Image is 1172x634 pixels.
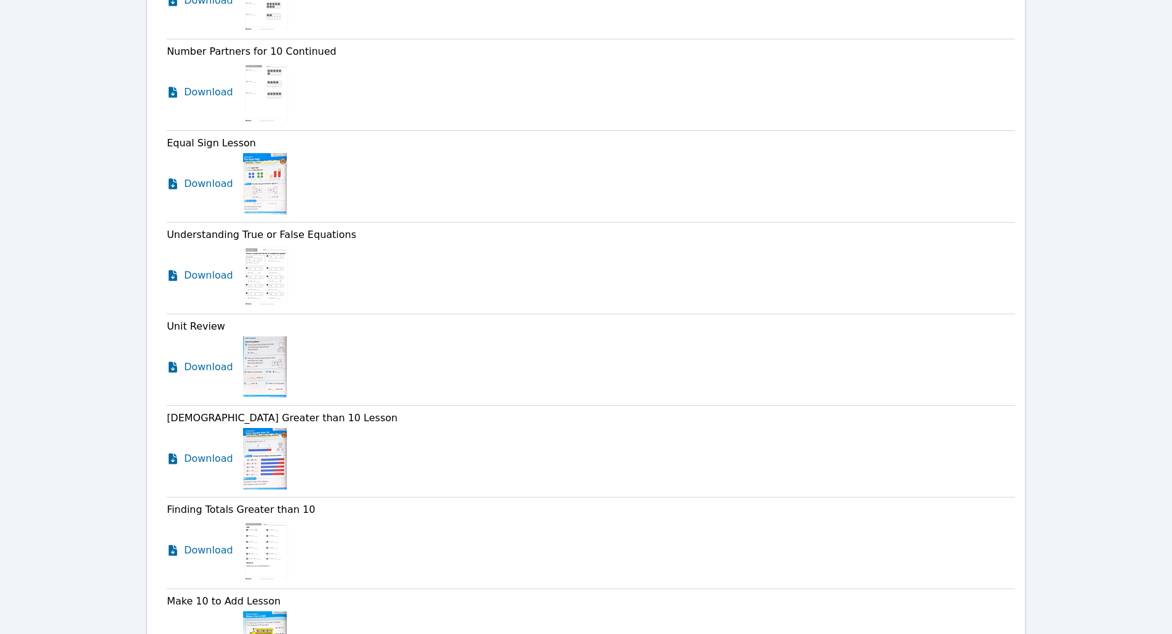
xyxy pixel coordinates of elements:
a: Download [167,61,233,123]
span: Download [184,85,233,100]
span: Make 10 to Add Lesson [167,595,281,607]
span: Understanding True or False Equations [167,229,356,240]
a: Download [167,336,233,398]
span: Equal Sign Lesson [167,137,256,149]
img: Unit Review [243,336,287,398]
span: Download [184,451,233,466]
img: Sums Greater than 10 Lesson [243,428,287,489]
span: [DEMOGRAPHIC_DATA] Greater than 10 Lesson [167,412,397,424]
span: Finding Totals Greater than 10 [167,504,315,515]
span: Download [184,543,233,558]
a: Download [167,245,233,306]
img: Number Partners for 10 Continued [243,61,290,123]
a: Download [167,428,233,489]
img: Finding Totals Greater than 10 [243,520,290,581]
span: Download [184,360,233,374]
img: Equal Sign Lesson [243,153,287,215]
span: Unit Review [167,320,225,332]
span: Number Partners for 10 Continued [167,46,337,57]
a: Download [167,153,233,215]
span: Download [184,268,233,283]
a: Download [167,520,233,581]
span: Download [184,176,233,191]
img: Understanding True or False Equations [243,245,290,306]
